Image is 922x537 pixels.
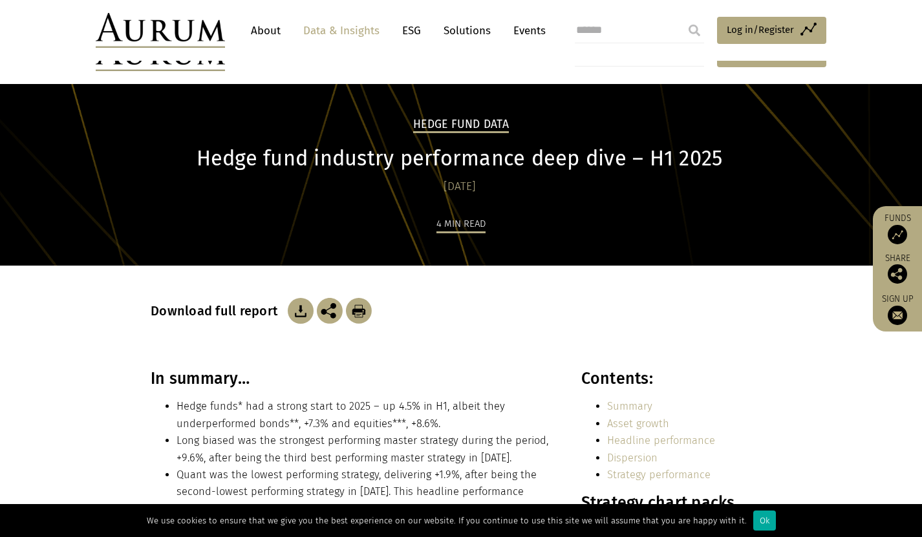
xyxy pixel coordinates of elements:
div: 4 min read [436,216,486,233]
div: Ok [753,511,776,531]
li: Quant was the lowest performing strategy, delivering +1.9%, after being the second-lowest perform... [177,467,553,518]
a: Strategy performance [607,469,711,481]
img: Aurum [96,13,225,48]
a: Dispersion [607,452,658,464]
a: Data & Insights [297,19,386,43]
a: About [244,19,287,43]
h3: Strategy chart packs [581,493,768,512]
a: Events [507,19,546,43]
li: Long biased was the strongest performing master strategy during the period, +9.6%, after being th... [177,432,553,467]
img: Access Funds [888,225,907,244]
img: Download Article [288,298,314,324]
li: Hedge funds* had a strong start to 2025 – up 4.5% in H1, albeit they underperformed bonds**, +7.3... [177,398,553,432]
span: Log in/Register [727,22,794,37]
h3: Contents: [581,369,768,388]
a: Solutions [437,19,497,43]
a: ESG [396,19,427,43]
a: Sign up [879,293,916,325]
h1: Hedge fund industry performance deep dive – H1 2025 [151,146,768,171]
a: Summary [607,400,652,412]
img: Download Article [346,298,372,324]
a: Asset growth [607,417,669,430]
h3: In summary… [151,369,553,388]
a: Headline performance [607,434,715,447]
input: Submit [681,17,707,43]
a: Log in/Register [717,17,826,44]
div: Share [879,254,916,284]
h3: Download full report [151,303,284,319]
a: Funds [879,213,916,244]
img: Sign up to our newsletter [888,306,907,325]
div: [DATE] [151,178,768,196]
img: Share this post [317,298,343,324]
img: Share this post [888,264,907,284]
h2: Hedge Fund Data [413,118,509,133]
